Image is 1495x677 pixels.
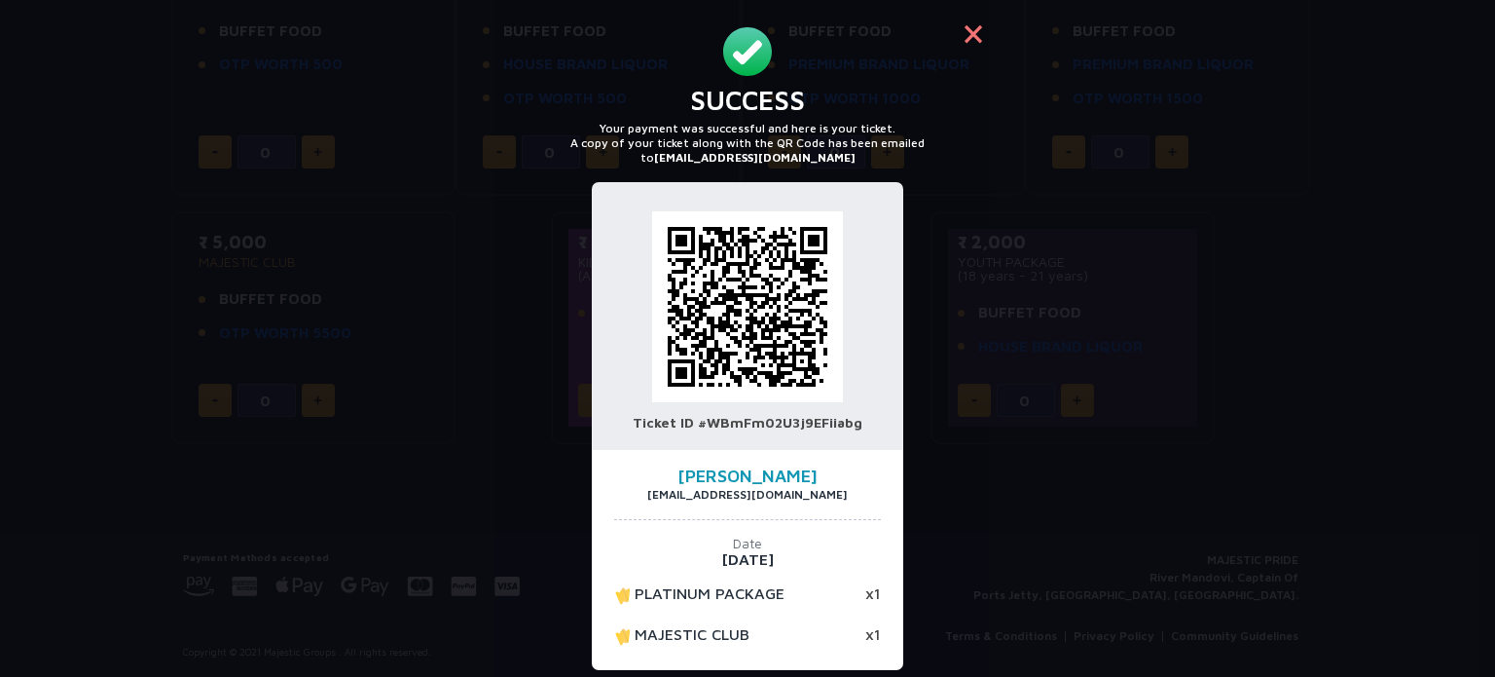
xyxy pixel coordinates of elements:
p: [EMAIL_ADDRESS][DOMAIN_NAME] [614,487,881,502]
h4: [PERSON_NAME] [614,468,881,485]
p: MAJESTIC CLUB [614,625,749,647]
b: [EMAIL_ADDRESS][DOMAIN_NAME] [654,150,856,165]
img: qr [652,211,843,402]
p: Ticket ID #WBmFm02U3j9EFiiabg [611,414,884,431]
p: x1 [865,625,881,647]
p: Your payment was successful and here is your ticket. A copy of your ticket along with the QR Code... [527,121,968,165]
p: x1 [865,584,881,606]
h3: Success [527,84,968,117]
p: Date [614,535,881,551]
p: [DATE] [614,551,881,567]
p: PLATINUM PACKAGE [614,584,784,606]
button: Close this dialog [950,10,997,56]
